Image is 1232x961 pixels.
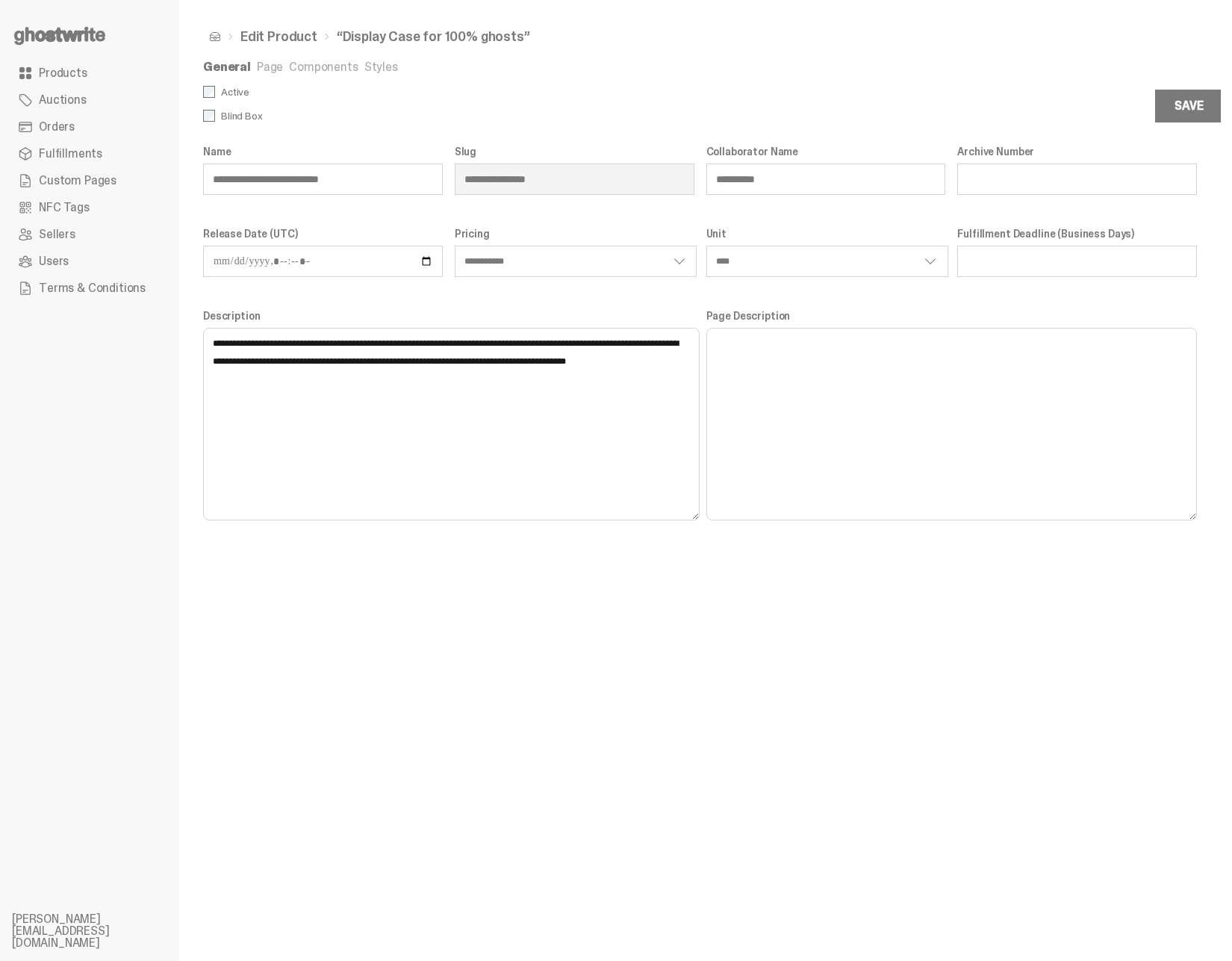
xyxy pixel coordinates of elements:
[203,110,700,122] label: Blind Box
[240,30,317,43] a: Edit Product
[12,248,167,275] a: Users
[39,202,90,214] span: NFC Tags
[203,86,215,98] input: Active
[364,59,398,75] a: Styles
[706,310,1198,322] label: Page Description
[1155,90,1222,122] button: Save
[289,59,358,75] a: Components
[39,228,75,240] span: Sellers
[455,146,694,158] label: Slug
[39,282,146,294] span: Terms & Conditions
[203,310,694,322] label: Description
[203,228,443,240] label: Release Date (UTC)
[203,59,251,75] a: General
[203,110,215,122] input: Blind Box
[455,228,694,240] label: Pricing
[203,86,700,98] label: Active
[957,228,1197,240] label: Fulfillment Deadline (Business Days)
[12,275,167,302] a: Terms & Conditions
[706,146,946,158] label: Collaborator Name
[12,87,167,113] a: Auctions
[12,140,167,167] a: Fulfillments
[39,67,87,79] span: Products
[39,121,75,133] span: Orders
[39,175,116,187] span: Custom Pages
[957,146,1197,158] label: Archive Number
[12,221,167,248] a: Sellers
[12,60,167,87] a: Products
[706,228,946,240] label: Unit
[257,59,283,75] a: Page
[1175,100,1203,112] div: Save
[12,167,167,194] a: Custom Pages
[39,94,87,106] span: Auctions
[12,113,167,140] a: Orders
[39,148,102,160] span: Fulfillments
[12,913,191,949] li: [PERSON_NAME][EMAIL_ADDRESS][DOMAIN_NAME]
[39,255,69,267] span: Users
[12,194,167,221] a: NFC Tags
[317,30,530,43] li: “Display Case for 100% ghosts”
[203,146,443,158] label: Name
